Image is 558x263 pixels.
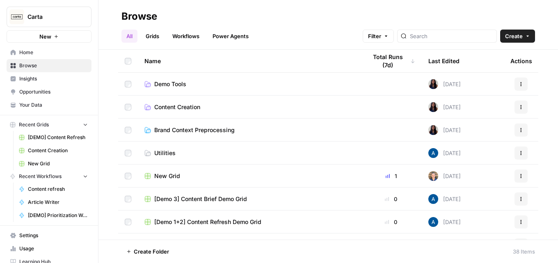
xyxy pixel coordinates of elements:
span: Create Folder [134,247,169,256]
div: [DATE] [428,217,461,227]
a: Opportunities [7,85,91,98]
div: Name [144,50,354,72]
button: Create [500,30,535,43]
span: Content refresh [28,185,88,193]
button: Recent Grids [7,119,91,131]
div: 38 Items [513,247,535,256]
a: Content refresh [15,183,91,196]
span: [DEMO] Content Refresh [28,134,88,141]
a: Content Creation [144,103,354,111]
a: [Demo 3] Content Brief Demo Grid [144,195,354,203]
a: Utilities [144,149,354,157]
a: Content Creation [15,144,91,157]
div: [DATE] [428,194,461,204]
div: [DATE] [428,171,461,181]
span: [Demo 1+2] Content Refresh Demo Grid [154,218,261,226]
div: [DATE] [428,102,461,112]
span: Settings [19,232,88,239]
a: Your Data [7,98,91,112]
div: 1 [367,172,415,180]
span: [Demo 3] Content Brief Demo Grid [154,195,247,203]
a: New Grid [15,157,91,170]
button: Create Folder [121,245,174,258]
a: [DEMO] Content Refresh [15,131,91,144]
a: Insights [7,72,91,85]
button: Filter [363,30,394,43]
div: 0 [367,195,415,203]
div: Last Edited [428,50,460,72]
img: he81ibor8lsei4p3qvg4ugbvimgp [428,148,438,158]
div: [DATE] [428,125,461,135]
a: Settings [7,229,91,242]
span: Usage [19,245,88,252]
img: rox323kbkgutb4wcij4krxobkpon [428,79,438,89]
div: Actions [510,50,532,72]
span: Recent Workflows [19,173,62,180]
div: Browse [121,10,157,23]
span: Carta [27,13,77,21]
button: Recent Workflows [7,170,91,183]
a: Grids [141,30,164,43]
span: Brand Context Preprocessing [154,126,235,134]
div: [DATE] [428,148,461,158]
a: Usage [7,242,91,255]
img: rox323kbkgutb4wcij4krxobkpon [428,125,438,135]
img: he81ibor8lsei4p3qvg4ugbvimgp [428,217,438,227]
input: Search [410,32,493,40]
a: Home [7,46,91,59]
span: Content Creation [28,147,88,154]
span: New Grid [154,172,180,180]
button: Workspace: Carta [7,7,91,27]
button: New [7,30,91,43]
span: Create [505,32,523,40]
span: Recent Grids [19,121,49,128]
a: Workflows [167,30,204,43]
a: [Demo 1+2] Content Refresh Demo Grid [144,218,354,226]
a: Demo Tools [144,80,354,88]
span: Browse [19,62,88,69]
img: rox323kbkgutb4wcij4krxobkpon [428,102,438,112]
a: Article Writer [15,196,91,209]
span: Utilities [154,149,176,157]
span: Article Writer [28,199,88,206]
a: New Grid [144,172,354,180]
div: 0 [367,218,415,226]
span: Demo Tools [154,80,186,88]
span: [DEMO] Prioritization Workflow for creation [28,212,88,219]
a: [DEMO] Prioritization Workflow for creation [15,209,91,222]
span: Content Creation [154,103,200,111]
span: New Grid [28,160,88,167]
a: All [121,30,137,43]
img: he81ibor8lsei4p3qvg4ugbvimgp [428,194,438,204]
span: Insights [19,75,88,82]
span: Filter [368,32,381,40]
a: Brand Context Preprocessing [144,126,354,134]
img: 50s1itr6iuawd1zoxsc8bt0iyxwq [428,171,438,181]
span: Home [19,49,88,56]
div: Total Runs (7d) [367,50,415,72]
span: Opportunities [19,88,88,96]
span: New [39,32,51,41]
span: Your Data [19,101,88,109]
div: [DATE] [428,79,461,89]
a: Power Agents [208,30,254,43]
img: Carta Logo [9,9,24,24]
a: Browse [7,59,91,72]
